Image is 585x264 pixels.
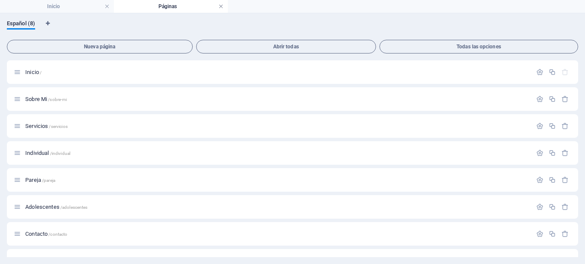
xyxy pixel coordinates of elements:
div: Duplicar [549,122,556,130]
span: Todas las opciones [383,44,574,49]
span: Haz clic para abrir la página [25,123,68,129]
div: Configuración [536,176,543,184]
div: Inicio/ [23,69,532,75]
span: Haz clic para abrir la página [25,150,70,156]
span: /contacto [48,232,67,237]
div: Eliminar [561,230,569,237]
div: Duplicar [549,95,556,103]
span: Español (8) [7,18,35,30]
div: Pareja/pareja [23,177,532,183]
div: Configuración [536,122,543,130]
div: Contacto/contacto [23,231,532,237]
span: Abrir todas [200,44,372,49]
div: Eliminar [561,203,569,211]
button: Todas las opciones [379,40,578,53]
div: Eliminar [561,176,569,184]
div: Eliminar [561,149,569,157]
span: /individual [50,151,71,156]
div: Individual/individual [23,150,532,156]
div: Sobre Mi/sobre-mi [23,96,532,102]
div: Eliminar [561,122,569,130]
div: Eliminar [561,95,569,103]
div: Duplicar [549,176,556,184]
span: Haz clic para abrir la página [25,177,55,183]
div: Duplicar [549,149,556,157]
span: Haz clic para abrir la página [25,231,67,237]
div: La página principal no puede eliminarse [561,68,569,76]
div: Servicios/servicios [23,123,532,129]
div: Pestañas de idiomas [7,20,578,36]
span: /adolescentes [60,205,88,210]
div: Configuración [536,230,543,237]
span: /servicios [49,124,67,129]
span: Adolescentes [25,204,87,210]
span: Haz clic para abrir la página [25,69,42,75]
div: Configuración [536,95,543,103]
span: /sobre-mi [48,97,67,102]
div: Duplicar [549,203,556,211]
div: Configuración [536,68,543,76]
h4: Páginas [114,2,228,11]
span: / [40,70,42,75]
div: Configuración [536,203,543,211]
span: /pareja [42,178,55,183]
button: Nueva página [7,40,193,53]
span: Nueva página [11,44,189,49]
span: Haz clic para abrir la página [25,96,67,102]
div: Adolescentes/adolescentes [23,204,532,210]
div: Duplicar [549,230,556,237]
button: Abrir todas [196,40,376,53]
